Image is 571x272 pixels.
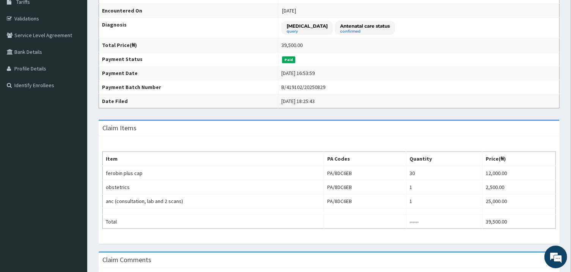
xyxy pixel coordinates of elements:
[340,30,390,33] small: confirmed
[281,69,315,77] div: [DATE] 16:53:59
[287,30,328,33] small: query
[281,41,303,49] div: 39,500.00
[324,194,406,208] td: PA/8DC6EB
[99,66,278,80] th: Payment Date
[406,215,483,229] td: ------
[324,152,406,166] th: PA Codes
[99,4,278,18] th: Encountered On
[406,166,483,180] td: 30
[99,80,278,94] th: Payment Batch Number
[406,152,483,166] th: Quantity
[99,94,278,108] th: Date Filed
[482,152,555,166] th: Price(₦)
[324,166,406,180] td: PA/8DC6EB
[340,23,390,29] p: Antenatal care status
[406,180,483,194] td: 1
[281,83,325,91] div: B/419102/20250829
[103,166,324,180] td: ferobin plus cap
[406,194,483,208] td: 1
[482,166,555,180] td: 12,000.00
[282,7,296,14] span: [DATE]
[482,180,555,194] td: 2,500.00
[102,125,136,131] h3: Claim Items
[282,56,296,63] span: Paid
[103,152,324,166] th: Item
[324,180,406,194] td: PA/8DC6EB
[281,97,315,105] div: [DATE] 18:25:43
[103,194,324,208] td: anc (consultation, lab and 2 scans)
[99,38,278,52] th: Total Price(₦)
[102,256,151,263] h3: Claim Comments
[103,180,324,194] td: obstetrics
[482,215,555,229] td: 39,500.00
[99,18,278,38] th: Diagnosis
[99,52,278,66] th: Payment Status
[103,215,324,229] td: Total
[482,194,555,208] td: 25,000.00
[287,23,328,29] p: [MEDICAL_DATA]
